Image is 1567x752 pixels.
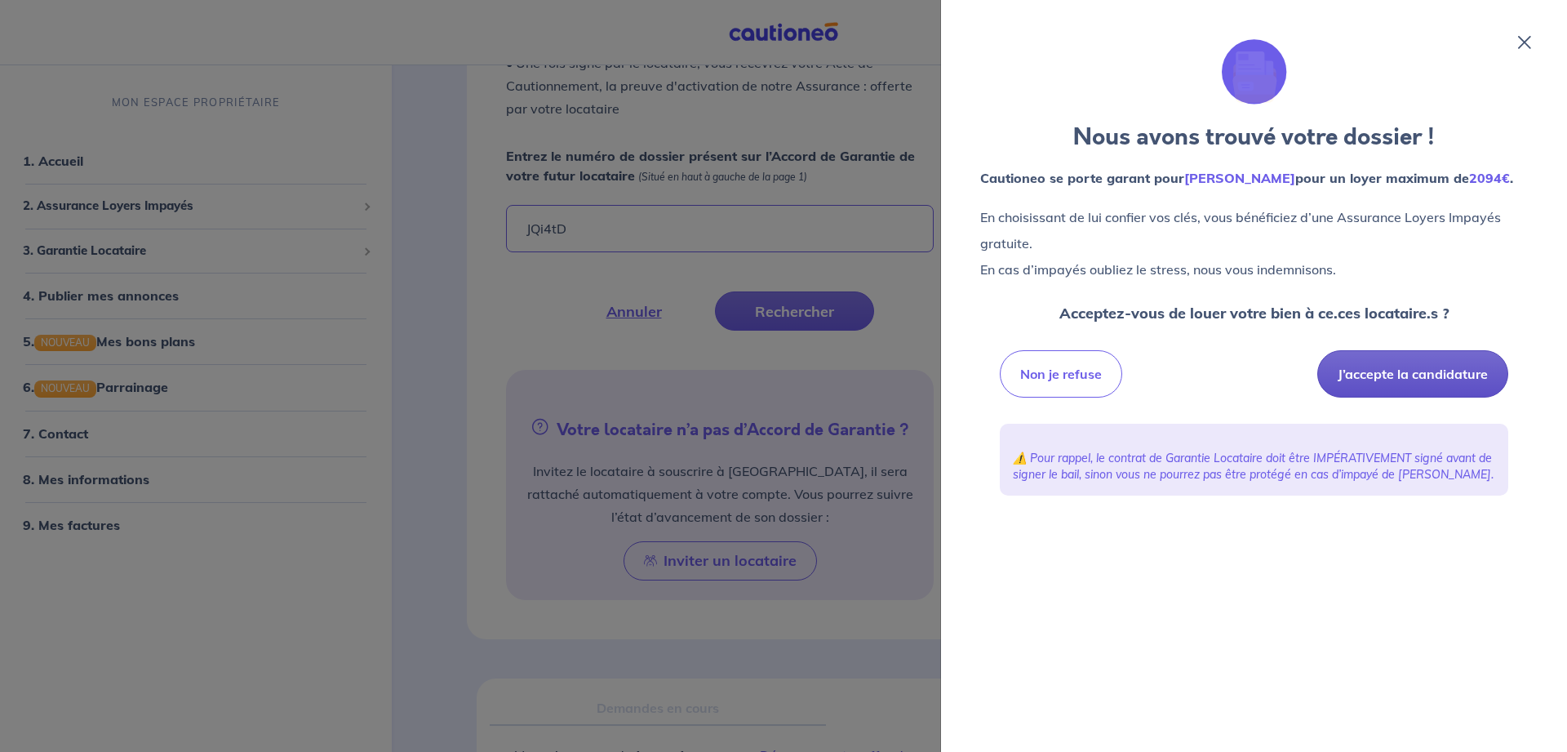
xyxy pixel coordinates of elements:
strong: Cautioneo se porte garant pour pour un loyer maximum de . [980,170,1513,186]
em: 2094€ [1469,170,1510,186]
p: En choisissant de lui confier vos clés, vous bénéficiez d’une Assurance Loyers Impayés gratuite. ... [980,204,1528,283]
img: illu_folder.svg [1222,39,1287,105]
em: [PERSON_NAME] [1184,170,1295,186]
p: ⚠️ Pour rappel, le contrat de Garantie Locataire doit être IMPÉRATIVEMENT signé avant de signer l... [1013,450,1495,483]
button: Non je refuse [1000,350,1122,398]
strong: Acceptez-vous de louer votre bien à ce.ces locataire.s ? [1059,304,1449,323]
strong: Nous avons trouvé votre dossier ! [1073,121,1435,154]
button: J’accepte la candidature [1317,350,1508,398]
